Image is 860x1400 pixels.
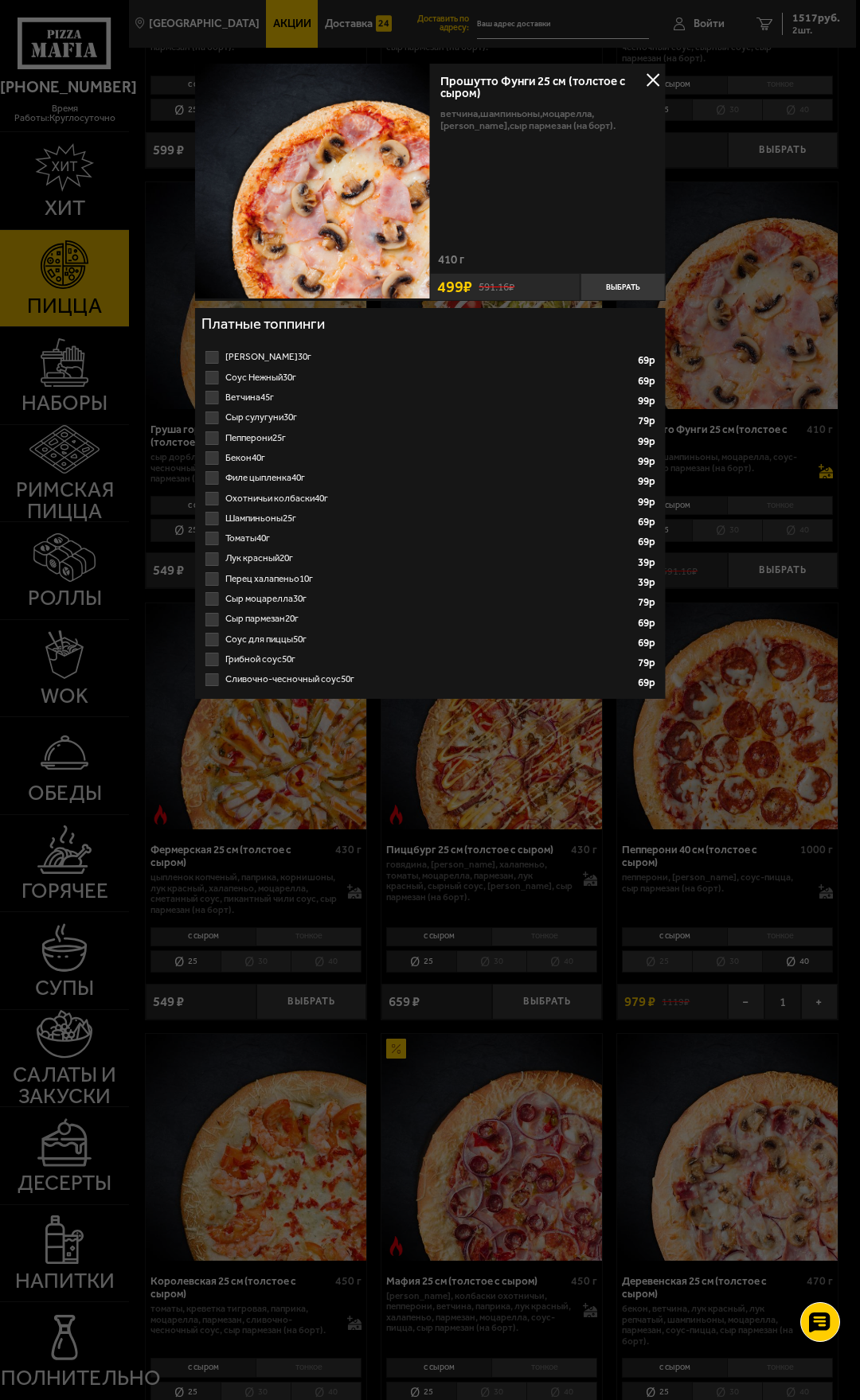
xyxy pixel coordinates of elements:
[201,649,659,669] li: Грибной соус
[440,107,655,131] p: ветчина, шампиньоны, моцарелла, [PERSON_NAME], сыр пармезан (на борт).
[638,497,659,508] strong: 99 р
[201,428,659,448] label: Пепперони 25г
[201,669,659,689] li: Сливочно-чесночный соус
[580,273,665,301] button: Выбрать
[201,589,659,609] label: Сыр моцарелла 30г
[201,314,659,338] h4: Платные топпинги
[638,456,659,467] strong: 99 р
[201,609,659,629] li: Сыр пармезан
[201,468,659,488] li: Филе цыпленка
[638,597,659,608] strong: 79 р
[437,279,472,294] span: 499 ₽
[201,569,659,589] label: Перец халапеньо 10г
[201,489,659,509] label: Охотничьи колбаски 40г
[638,577,659,588] strong: 39 р
[638,355,659,366] strong: 69 р
[201,388,659,408] li: Ветчина
[201,368,659,388] label: Соус Нежный 30г
[638,376,659,387] strong: 69 р
[638,415,659,427] strong: 79 р
[201,347,659,367] label: [PERSON_NAME] 30г
[638,536,659,548] strong: 69 р
[201,489,659,509] li: Охотничьи колбаски
[201,388,659,408] label: Ветчина 45г
[638,476,659,487] strong: 99 р
[201,509,659,528] label: Шампиньоны 25г
[201,569,659,589] li: Перец халапеньо
[201,548,659,568] label: Лук красный 20г
[638,517,659,528] strong: 69 р
[638,618,659,629] strong: 69 р
[201,630,659,649] label: Соус для пиццы 50г
[201,548,659,568] li: Лук красный
[201,448,659,468] label: Бекон 40г
[201,509,659,528] li: Шампиньоны
[201,347,659,367] li: Соус Деликатес
[195,64,430,298] img: Прошутто Фунги 25 см (толстое с сыром)
[201,468,659,488] label: Филе цыпленка 40г
[201,528,659,548] label: Томаты 40г
[201,528,659,548] li: Томаты
[201,609,659,629] label: Сыр пармезан 20г
[638,557,659,568] strong: 39 р
[201,448,659,468] li: Бекон
[201,368,659,388] li: Соус Нежный
[479,282,514,293] s: 591.16 ₽
[201,669,659,689] label: Сливочно-чесночный соус 50г
[638,677,659,688] strong: 69 р
[638,657,659,669] strong: 79 р
[638,436,659,447] strong: 99 р
[201,408,659,427] label: Сыр сулугуни 30г
[638,396,659,407] strong: 99 р
[430,254,665,273] div: 410 г
[440,76,655,99] h3: Прошутто Фунги 25 см (толстое с сыром)
[638,638,659,649] strong: 69 р
[201,589,659,609] li: Сыр моцарелла
[201,428,659,448] li: Пепперони
[201,649,659,669] label: Грибной соус 50г
[201,408,659,427] li: Сыр сулугуни
[201,630,659,649] li: Соус для пиццы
